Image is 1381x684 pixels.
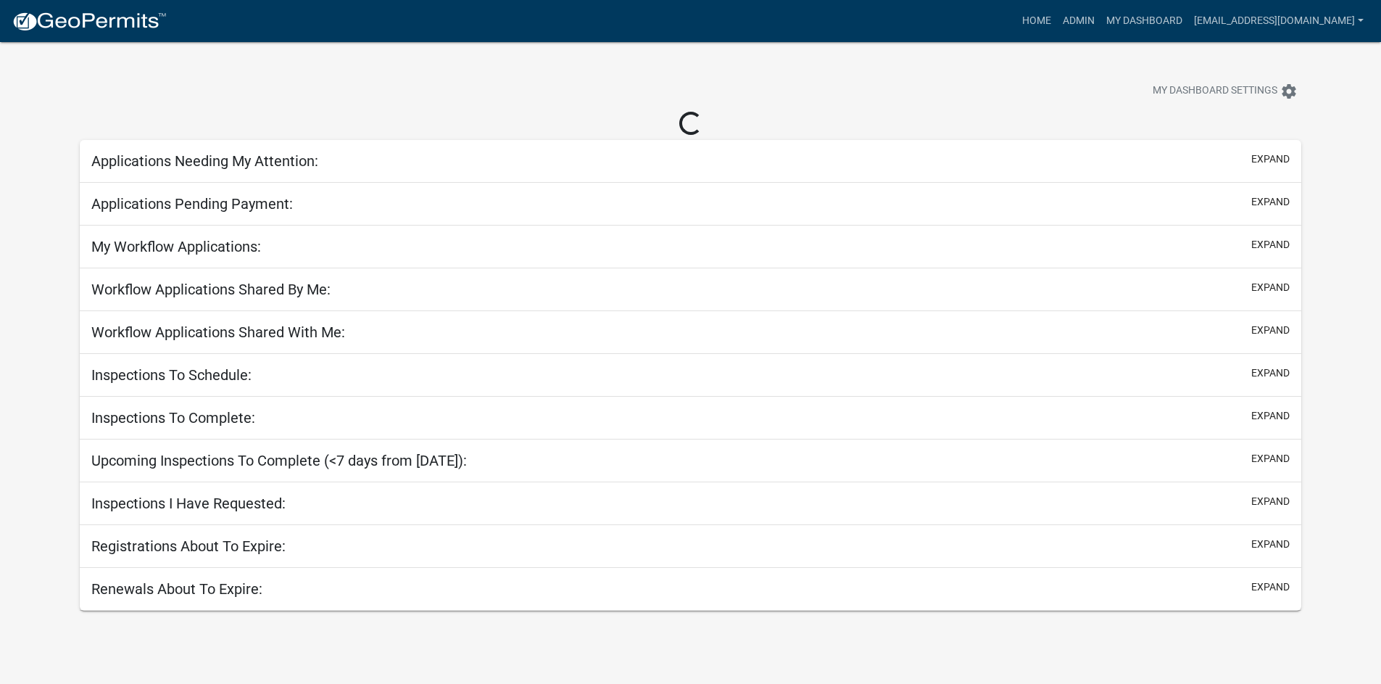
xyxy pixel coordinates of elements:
button: expand [1251,451,1290,466]
button: My Dashboard Settingssettings [1141,77,1309,105]
button: expand [1251,280,1290,295]
button: expand [1251,194,1290,210]
h5: My Workflow Applications: [91,238,261,255]
a: [EMAIL_ADDRESS][DOMAIN_NAME] [1188,7,1369,35]
i: settings [1280,83,1298,100]
a: My Dashboard [1100,7,1188,35]
h5: Workflow Applications Shared With Me: [91,324,345,341]
h5: Workflow Applications Shared By Me: [91,281,331,298]
button: expand [1251,152,1290,167]
h5: Inspections I Have Requested: [91,495,286,512]
button: expand [1251,537,1290,552]
span: My Dashboard Settings [1153,83,1277,100]
button: expand [1251,408,1290,424]
h5: Upcoming Inspections To Complete (<7 days from [DATE]): [91,452,467,469]
button: expand [1251,494,1290,509]
a: Admin [1057,7,1100,35]
h5: Renewals About To Expire: [91,580,262,598]
button: expand [1251,580,1290,595]
a: Home [1016,7,1057,35]
button: expand [1251,237,1290,252]
h5: Applications Needing My Attention: [91,152,318,170]
button: expand [1251,323,1290,338]
button: expand [1251,366,1290,381]
h5: Inspections To Complete: [91,409,255,427]
h5: Applications Pending Payment: [91,195,293,213]
h5: Inspections To Schedule: [91,366,252,384]
h5: Registrations About To Expire: [91,537,286,555]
